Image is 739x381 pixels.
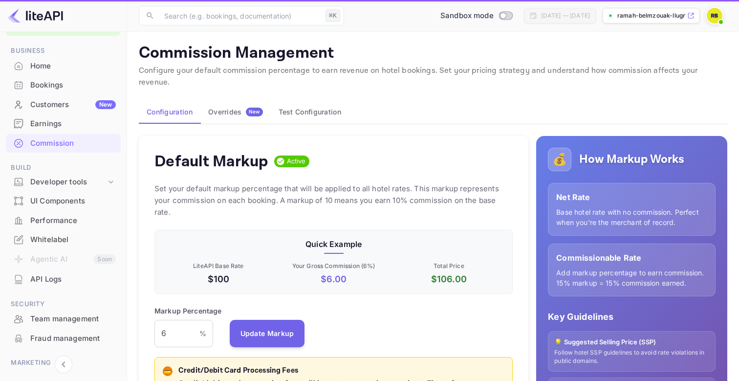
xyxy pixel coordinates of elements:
[6,270,121,289] div: API Logs
[178,365,504,377] p: Credit/Debit Card Processing Fees
[6,134,121,152] a: Commission
[30,61,116,72] div: Home
[163,272,274,286] p: $100
[393,262,505,270] p: Total Price
[163,238,504,250] p: Quick Example
[554,349,709,365] p: Follow hotel SSP guidelines to avoid rate violations in public domains.
[440,10,494,22] span: Sandbox mode
[30,333,116,344] div: Fraud management
[541,11,590,20] div: [DATE] — [DATE]
[393,272,505,286] p: $ 106.00
[6,211,121,229] a: Performance
[548,310,716,323] p: Key Guidelines
[556,252,707,264] p: Commissionable Rate
[326,9,340,22] div: ⌘K
[30,234,116,246] div: Whitelabel
[278,262,390,270] p: Your Gross Commission ( 6 %)
[554,337,709,347] p: 💡 Suggested Selling Price (SSP)
[154,306,222,316] p: Markup Percentage
[556,191,707,203] p: Net Rate
[30,118,116,130] div: Earnings
[6,230,121,248] a: Whitelabel
[154,152,268,171] h4: Default Markup
[6,329,121,347] a: Fraud management
[579,152,684,167] h5: How Markup Works
[95,100,116,109] div: New
[6,114,121,134] div: Earnings
[199,328,206,338] p: %
[6,192,121,210] a: UI Components
[6,270,121,288] a: API Logs
[246,109,263,115] span: New
[8,8,63,23] img: LiteAPI logo
[707,8,722,23] img: Ramah Belmzouak
[556,268,707,288] p: Add markup percentage to earn commission. 15% markup = 15% commission earned.
[208,108,263,116] div: Overrides
[163,262,274,270] p: LiteAPI Base Rate
[271,100,349,124] button: Test Configuration
[158,6,322,25] input: Search (e.g. bookings, documentation)
[55,356,72,373] button: Collapse navigation
[30,274,116,285] div: API Logs
[230,320,305,347] button: Update Markup
[6,134,121,153] div: Commission
[164,367,171,376] p: 💳
[30,177,106,188] div: Developer tools
[139,44,727,63] p: Commission Management
[30,80,116,91] div: Bookings
[6,299,121,310] span: Security
[139,100,200,124] button: Configuration
[154,320,199,347] input: 0
[6,192,121,211] div: UI Components
[6,76,121,94] a: Bookings
[6,162,121,173] span: Build
[139,65,727,89] p: Configure your default commission percentage to earn revenue on hotel bookings. Set your pricing ...
[6,329,121,348] div: Fraud management
[6,211,121,230] div: Performance
[6,358,121,368] span: Marketing
[552,151,567,168] p: 💰
[6,310,121,328] a: Team management
[6,310,121,329] div: Team management
[6,76,121,95] div: Bookings
[30,215,116,226] div: Performance
[154,183,513,218] p: Set your default markup percentage that will be applied to all hotel rates. This markup represent...
[30,99,116,111] div: Customers
[6,95,121,114] div: CustomersNew
[6,57,121,76] div: Home
[283,157,310,166] span: Active
[278,272,390,286] p: $ 6.00
[6,95,121,113] a: CustomersNew
[30,138,116,149] div: Commission
[6,45,121,56] span: Business
[6,230,121,249] div: Whitelabel
[30,314,116,325] div: Team management
[436,10,516,22] div: Switch to Production mode
[617,11,685,20] p: ramah-belmzouak-llugn....
[6,114,121,133] a: Earnings
[6,174,121,191] div: Developer tools
[6,57,121,75] a: Home
[30,196,116,207] div: UI Components
[556,207,707,227] p: Base hotel rate with no commission. Perfect when you're the merchant of record.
